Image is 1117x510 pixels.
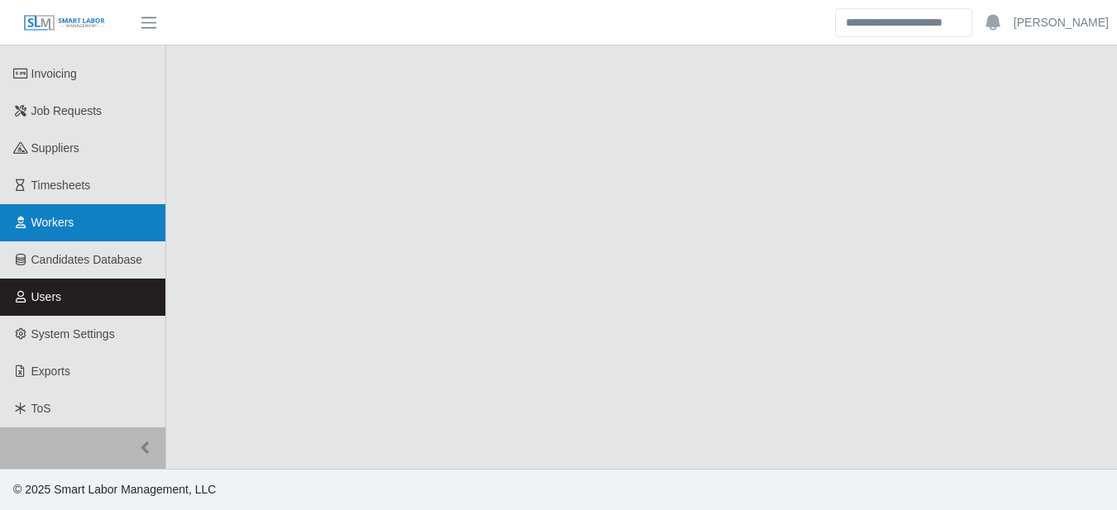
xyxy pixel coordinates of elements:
span: Job Requests [31,104,103,117]
input: Search [835,8,972,37]
span: Timesheets [31,179,91,192]
span: System Settings [31,327,115,341]
a: [PERSON_NAME] [1014,14,1109,31]
span: Candidates Database [31,253,143,266]
span: Exports [31,365,70,378]
span: Invoicing [31,67,77,80]
span: © 2025 Smart Labor Management, LLC [13,483,216,496]
span: Workers [31,216,74,229]
span: ToS [31,402,51,415]
span: Suppliers [31,141,79,155]
span: Users [31,290,62,303]
img: SLM Logo [23,14,106,32]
